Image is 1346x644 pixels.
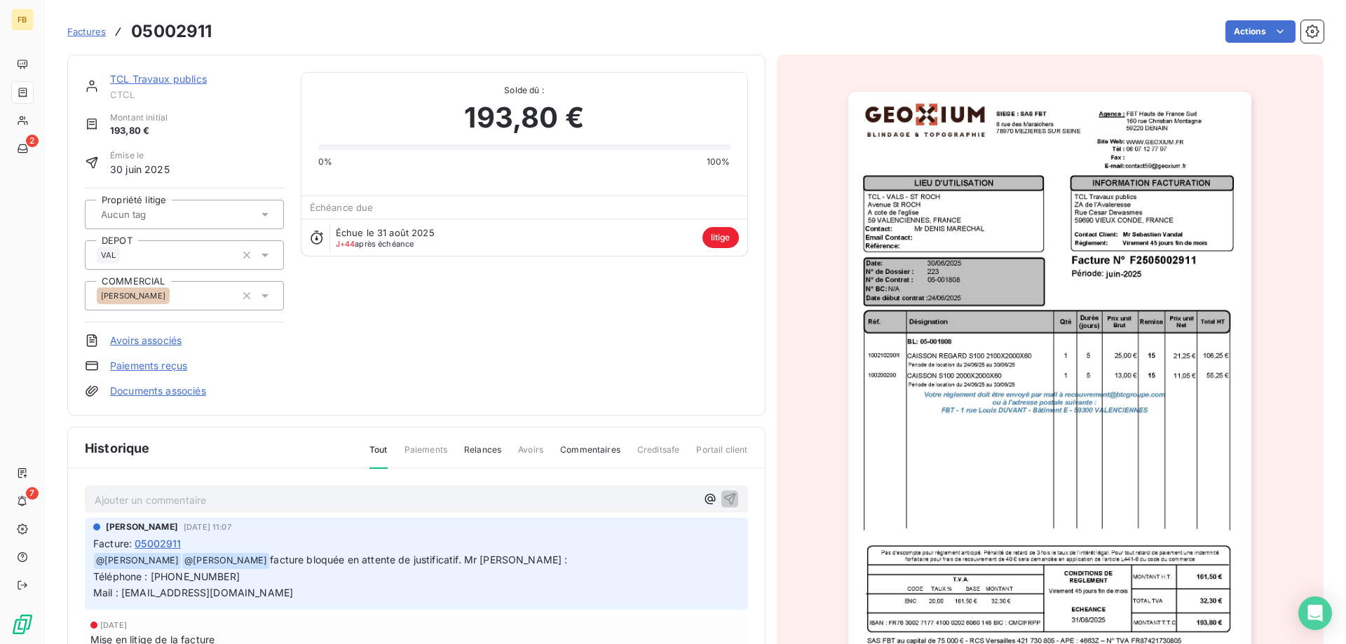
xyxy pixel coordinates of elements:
span: 2 [26,135,39,147]
span: Échue le 31 août 2025 [336,227,435,238]
span: 7 [26,487,39,500]
span: Montant initial [110,111,168,124]
span: après échéance [336,240,414,248]
span: 0% [318,156,332,168]
span: Commentaires [560,444,620,467]
span: 100% [707,156,730,168]
span: [PERSON_NAME] [101,292,165,300]
a: Documents associés [110,384,206,398]
span: @ [PERSON_NAME] [94,553,181,569]
input: Aucun tag [100,208,184,221]
span: facture bloquée en attente de justificatif. Mr [PERSON_NAME] : Téléphone : [PHONE_NUMBER] [93,554,571,582]
a: Avoirs associés [110,334,182,348]
span: 193,80 € [464,97,583,139]
span: Mail : [EMAIL_ADDRESS][DOMAIN_NAME] [93,587,293,598]
a: Factures [67,25,106,39]
span: Émise le [110,149,170,162]
span: Factures [67,26,106,37]
div: Open Intercom Messenger [1298,596,1332,630]
span: Paiements [405,444,447,467]
img: Logo LeanPay [11,613,34,636]
span: J+44 [336,239,355,249]
span: Creditsafe [637,444,680,467]
span: Tout [369,444,388,469]
span: Portail client [696,444,747,467]
span: Historique [85,439,150,458]
a: Paiements reçus [110,359,187,373]
span: @ [PERSON_NAME] [182,553,269,569]
span: 193,80 € [110,124,168,138]
span: 05002911 [135,536,181,551]
div: FB [11,8,34,31]
span: CTCL [110,89,284,100]
span: Relances [464,444,501,467]
span: 30 juin 2025 [110,162,170,177]
h3: 05002911 [131,19,212,44]
span: Facture : [93,536,132,551]
span: [DATE] [100,621,127,629]
span: [DATE] 11:07 [184,523,231,531]
a: TCL Travaux publics [110,73,207,85]
span: [PERSON_NAME] [106,521,178,533]
button: Actions [1225,20,1296,43]
span: Avoirs [518,444,543,467]
span: Échéance due [310,202,374,213]
span: VAL [101,251,116,259]
span: litige [702,227,739,248]
span: Solde dû : [318,84,730,97]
